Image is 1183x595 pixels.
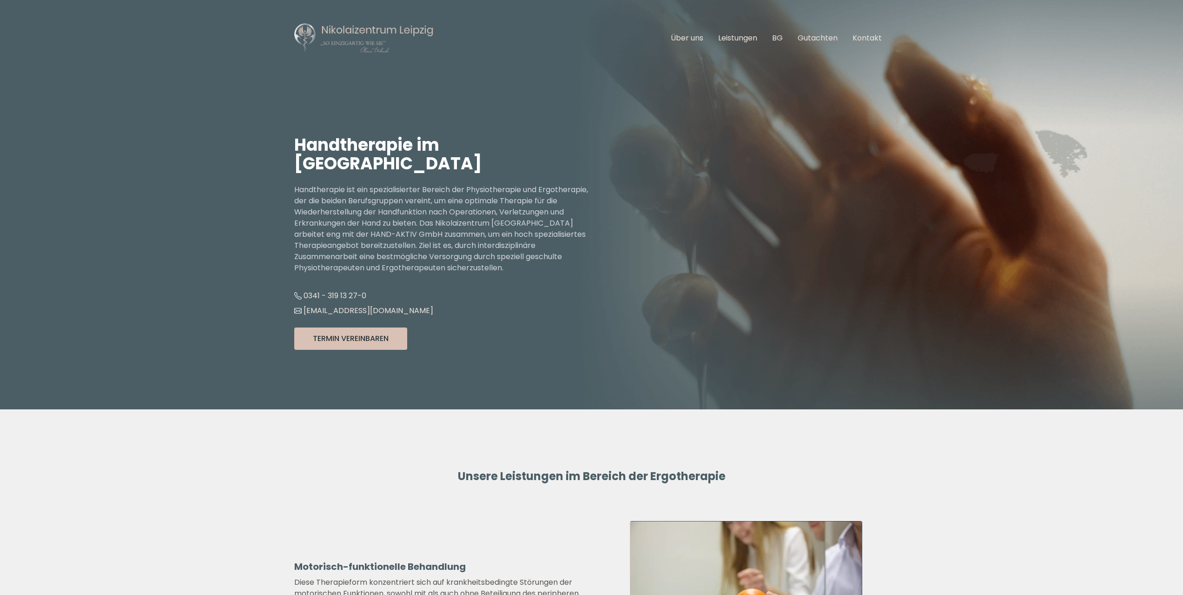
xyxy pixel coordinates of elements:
[772,33,783,43] a: BG
[294,305,433,316] a: [EMAIL_ADDRESS][DOMAIN_NAME]
[671,33,703,43] a: Über uns
[294,136,592,173] h1: Handtherapie im [GEOGRAPHIC_DATA]
[294,184,592,274] p: Handtherapie ist ein spezialisierter Bereich der Physiotherapie und Ergotherapie, der die beiden ...
[294,328,407,350] button: Termin Vereinbaren
[294,22,434,54] img: Nikolaizentrum Leipzig Logo
[718,33,757,43] a: Leistungen
[294,290,366,301] a: 0341 - 319 13 27-0
[853,33,882,43] a: Kontakt
[798,33,838,43] a: Gutachten
[294,469,889,484] h2: Unsere Leistungen im Bereich der Ergotherapie
[294,560,581,573] h2: Motorisch-funktionelle Behandlung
